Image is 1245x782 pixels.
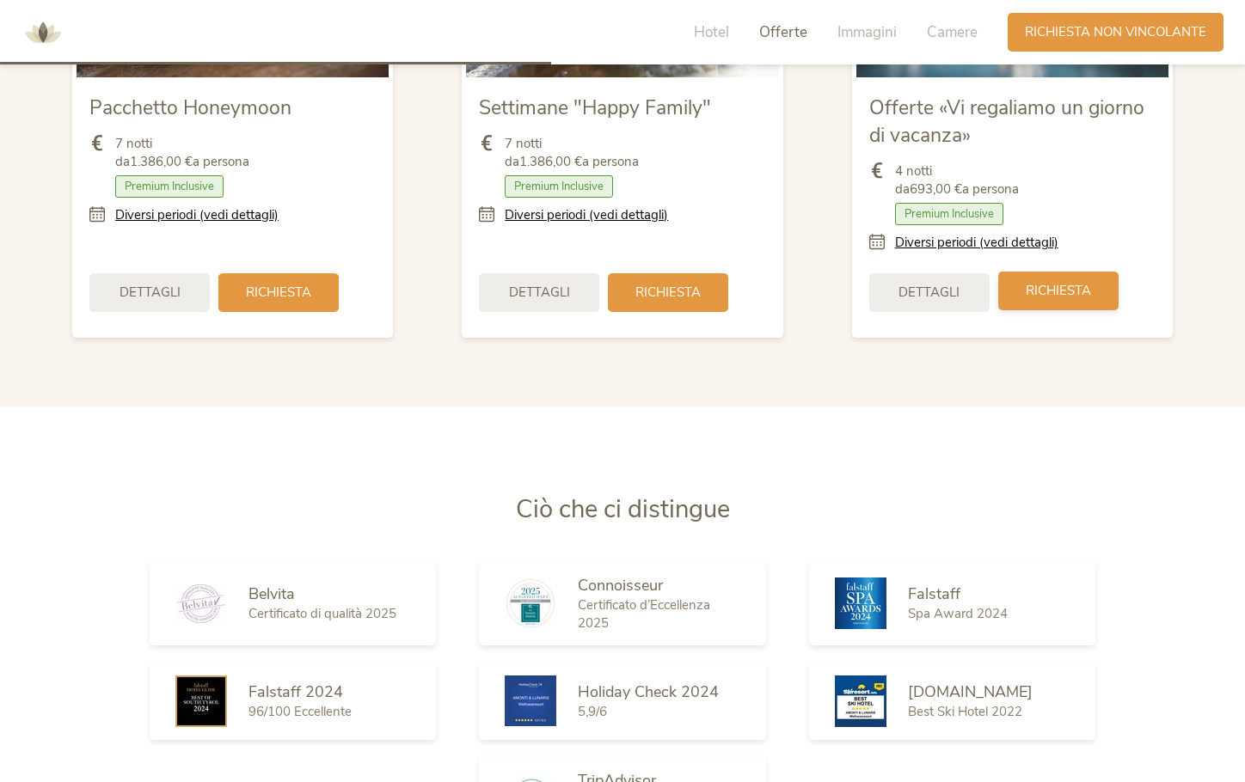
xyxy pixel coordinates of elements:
[505,577,556,629] img: Connoisseur
[248,703,352,720] span: 96/100 Eccellente
[175,584,227,623] img: Belvita
[895,203,1003,225] span: Premium Inclusive
[898,284,960,302] span: Dettagli
[248,681,343,702] span: Falstaff 2024
[578,703,607,720] span: 5,9/6
[694,22,729,42] span: Hotel
[505,175,613,198] span: Premium Inclusive
[908,583,960,604] span: Falstaff
[516,492,730,526] span: Ciò che ci distingue
[115,175,224,198] span: Premium Inclusive
[505,675,556,726] img: Holiday Check 2024
[578,681,719,702] span: Holiday Check 2024
[505,206,668,224] a: Diversi periodi (vedi dettagli)
[927,22,978,42] span: Camere
[248,605,396,622] span: Certificato di qualità 2025
[479,95,711,121] span: Settimane "Happy Family"
[505,135,639,171] span: 7 notti da a persona
[908,681,1033,702] span: [DOMAIN_NAME]
[578,575,663,596] span: Connoisseur
[509,284,570,302] span: Dettagli
[835,675,886,727] img: Skiresort.de
[835,577,886,629] img: Falstaff
[120,284,181,302] span: Dettagli
[635,284,701,302] span: Richiesta
[1026,282,1091,300] span: Richiesta
[908,605,1008,622] span: Spa Award 2024
[869,95,1144,149] span: Offerte «Vi regaliamo un giorno di vacanza»
[175,675,227,727] img: Falstaff 2024
[908,703,1022,720] span: Best Ski Hotel 2022
[17,26,69,38] a: AMONTI & LUNARIS Wellnessresort
[115,135,249,171] span: 7 notti da a persona
[759,22,807,42] span: Offerte
[17,7,69,58] img: AMONTI & LUNARIS Wellnessresort
[89,95,291,121] span: Pacchetto Honeymoon
[895,234,1058,252] a: Diversi periodi (vedi dettagli)
[1025,23,1206,41] span: Richiesta non vincolante
[895,162,1019,199] span: 4 notti da a persona
[837,22,897,42] span: Immagini
[130,153,193,170] b: 1.386,00 €
[115,206,279,224] a: Diversi periodi (vedi dettagli)
[910,180,962,198] b: 693,00 €
[248,583,295,604] span: Belvita
[246,284,311,302] span: Richiesta
[578,596,710,632] span: Certificato d’Eccellenza 2025
[519,153,582,170] b: 1.386,00 €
